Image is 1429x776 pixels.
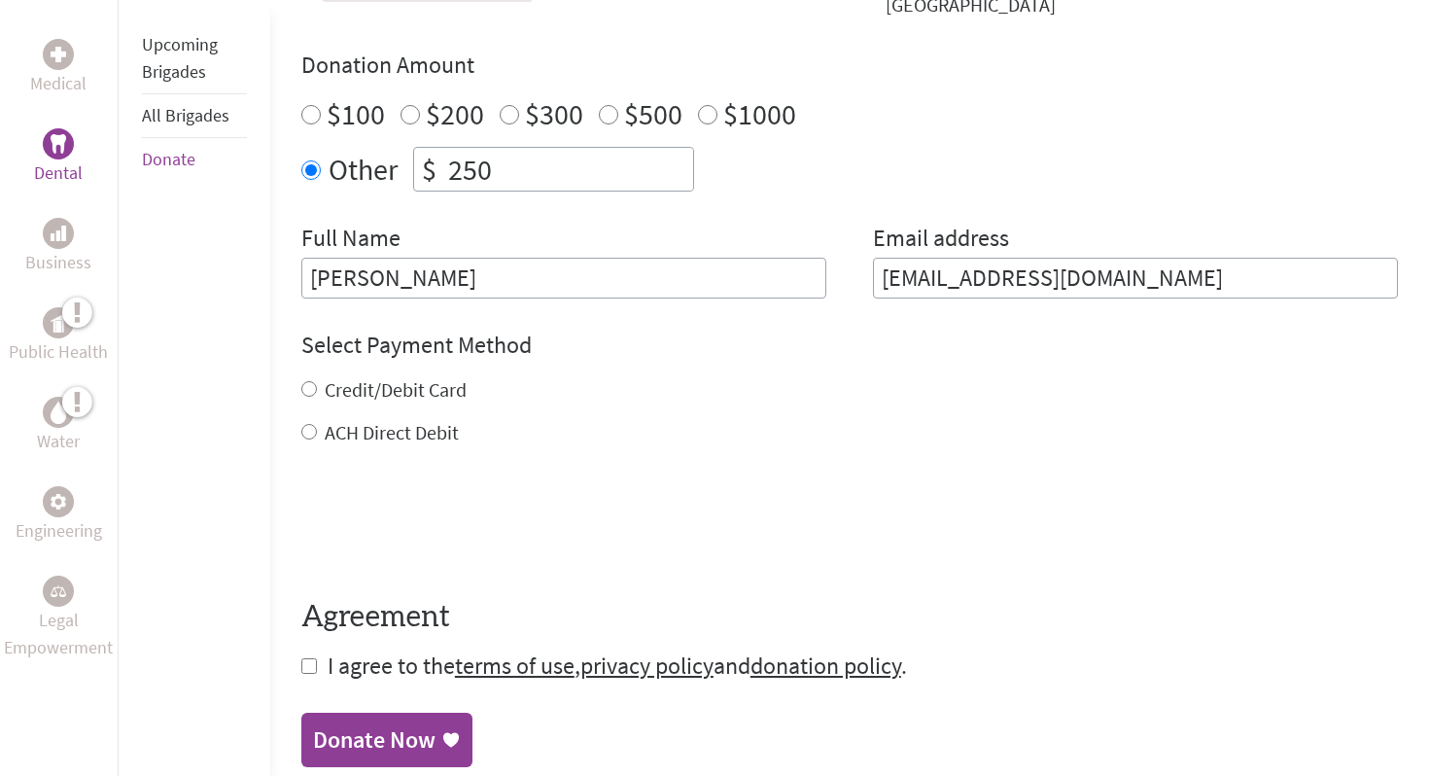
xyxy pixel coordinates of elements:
a: donation policy [750,651,901,681]
div: Water [43,397,74,428]
a: privacy policy [580,651,714,681]
img: Water [51,401,66,423]
input: Enter Full Name [301,258,826,299]
h4: Donation Amount [301,50,1398,81]
a: All Brigades [142,104,229,126]
div: Dental [43,128,74,159]
p: Engineering [16,517,102,545]
label: Other [329,147,398,192]
div: $ [414,148,444,191]
p: Legal Empowerment [4,607,114,661]
input: Enter Amount [444,148,693,191]
div: Donate Now [313,724,436,756]
div: Medical [43,39,74,70]
label: Full Name [301,223,401,258]
li: All Brigades [142,94,247,138]
a: EngineeringEngineering [16,486,102,545]
a: Donate Now [301,713,472,767]
a: Upcoming Brigades [142,33,218,83]
img: Public Health [51,313,66,333]
label: ACH Direct Debit [325,420,459,444]
label: $500 [624,95,682,132]
img: Medical [51,47,66,62]
img: Legal Empowerment [51,585,66,597]
p: Dental [34,159,83,187]
div: Business [43,218,74,249]
h4: Agreement [301,600,1398,635]
a: WaterWater [37,397,80,455]
a: BusinessBusiness [25,218,91,276]
li: Donate [142,138,247,181]
a: DentalDental [34,128,83,187]
div: Legal Empowerment [43,576,74,607]
a: Legal EmpowermentLegal Empowerment [4,576,114,661]
a: Donate [142,148,195,170]
label: $200 [426,95,484,132]
div: Engineering [43,486,74,517]
input: Your Email [873,258,1398,299]
p: Medical [30,70,87,97]
img: Dental [51,134,66,153]
a: terms of use [455,651,575,681]
p: Business [25,249,91,276]
label: Email address [873,223,1009,258]
div: Public Health [43,307,74,338]
iframe: reCAPTCHA [301,485,597,561]
h4: Select Payment Method [301,330,1398,361]
a: MedicalMedical [30,39,87,97]
p: Water [37,428,80,455]
label: $300 [525,95,583,132]
span: I agree to the , and . [328,651,907,681]
label: Credit/Debit Card [325,377,467,402]
label: $100 [327,95,385,132]
img: Business [51,226,66,241]
img: Engineering [51,494,66,510]
a: Public HealthPublic Health [9,307,108,366]
p: Public Health [9,338,108,366]
label: $1000 [723,95,796,132]
li: Upcoming Brigades [142,23,247,94]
